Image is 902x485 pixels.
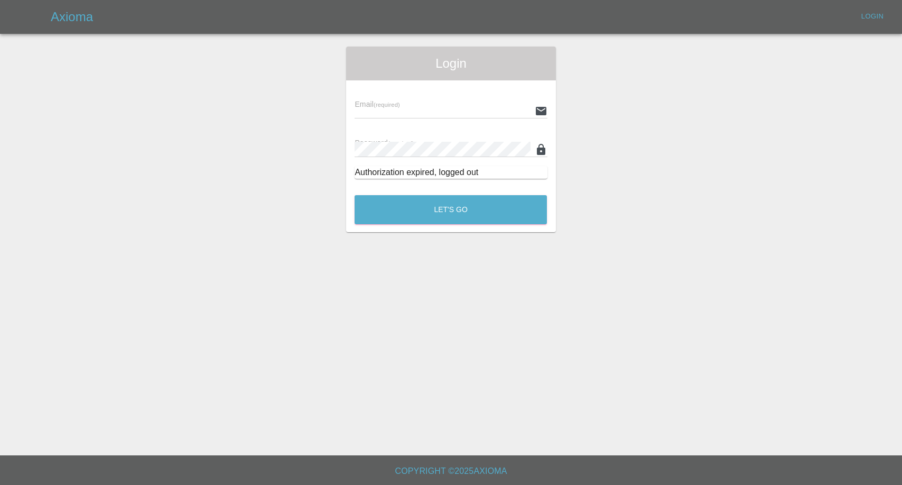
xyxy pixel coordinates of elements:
[388,140,414,147] small: (required)
[8,464,894,479] h6: Copyright © 2025 Axioma
[374,102,400,108] small: (required)
[355,195,547,224] button: Let's Go
[355,55,547,72] span: Login
[355,100,399,108] span: Email
[855,8,889,25] a: Login
[355,166,547,179] div: Authorization expired, logged out
[51,8,93,25] h5: Axioma
[355,139,414,147] span: Password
